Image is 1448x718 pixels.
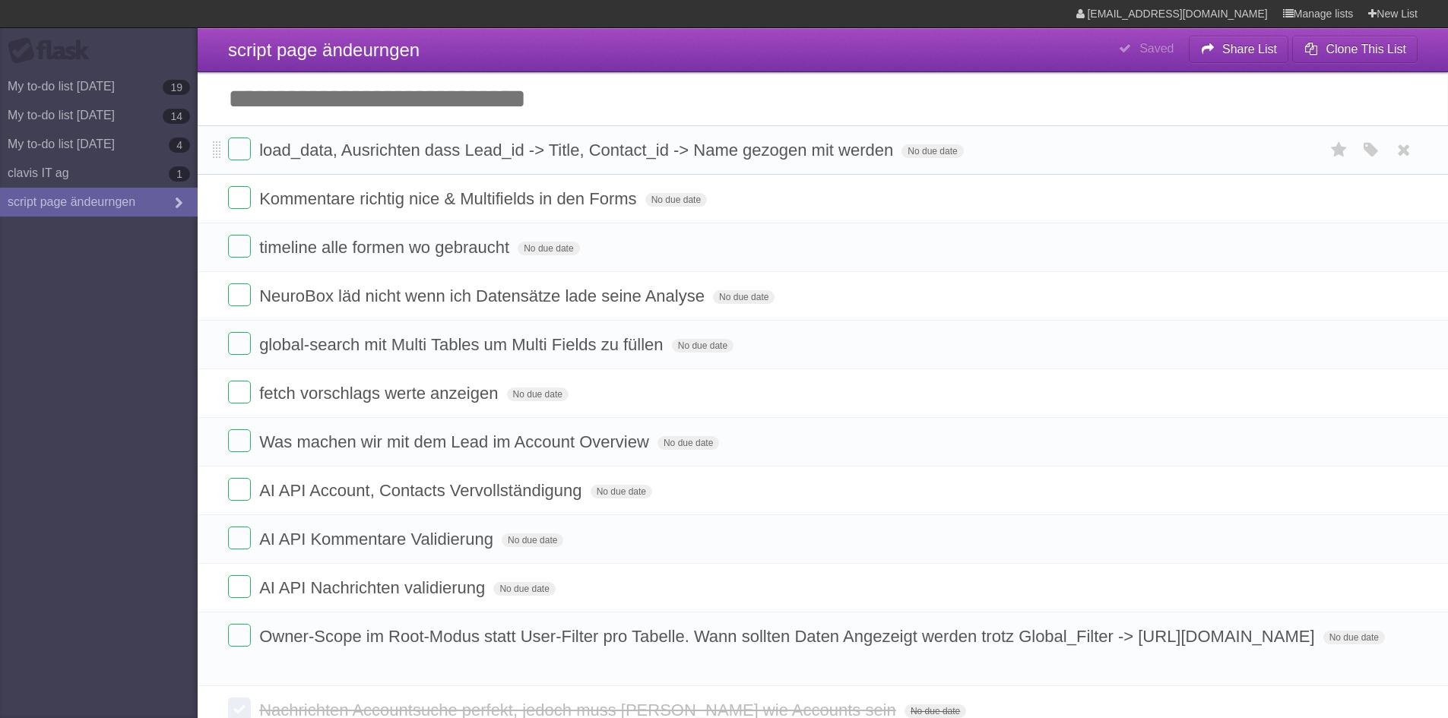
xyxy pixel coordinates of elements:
[591,485,652,498] span: No due date
[259,286,708,305] span: NeuroBox läd nicht wenn ich Datensätze lade seine Analyse
[163,109,190,124] b: 14
[228,40,420,60] span: script page ändeurngen
[228,283,251,306] label: Done
[507,387,569,401] span: No due date
[163,80,190,95] b: 19
[169,166,190,182] b: 1
[259,432,653,451] span: Was machen wir mit dem Lead im Account Overview
[228,186,251,209] label: Done
[259,578,489,597] span: AI API Nachrichten validierung
[259,627,1318,646] span: Owner-Scope im Root-Modus statt User-Filter pro Tabelle. Wann sollten Daten Angezeigt werden trot...
[1222,43,1277,55] b: Share List
[1323,631,1385,644] span: No due date
[1325,138,1354,163] label: Star task
[259,189,640,208] span: Kommentare richtig nice & Multifields in den Forms
[228,575,251,598] label: Done
[228,624,251,647] label: Done
[518,242,579,255] span: No due date
[259,384,502,403] span: fetch vorschlags werte anzeigen
[1139,42,1174,55] b: Saved
[228,381,251,403] label: Done
[493,582,555,596] span: No due date
[713,290,775,304] span: No due date
[259,481,585,500] span: AI API Account, Contacts Vervollständigung
[169,138,190,153] b: 4
[228,235,251,258] label: Done
[1292,36,1418,63] button: Clone This List
[905,704,966,718] span: No due date
[901,144,963,158] span: No due date
[657,436,719,450] span: No due date
[259,335,667,354] span: global-search mit Multi Tables um Multi Fields zu füllen
[228,429,251,452] label: Done
[1189,36,1289,63] button: Share List
[228,138,251,160] label: Done
[228,527,251,549] label: Done
[259,530,497,549] span: AI API Kommentare Validierung
[259,238,513,257] span: timeline alle formen wo gebraucht
[1326,43,1406,55] b: Clone This List
[672,339,734,353] span: No due date
[645,193,707,207] span: No due date
[228,478,251,501] label: Done
[502,533,563,547] span: No due date
[259,141,897,160] span: load_data, Ausrichten dass Lead_id -> Title, Contact_id -> Name gezogen mit werden
[8,37,99,65] div: Flask
[228,332,251,355] label: Done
